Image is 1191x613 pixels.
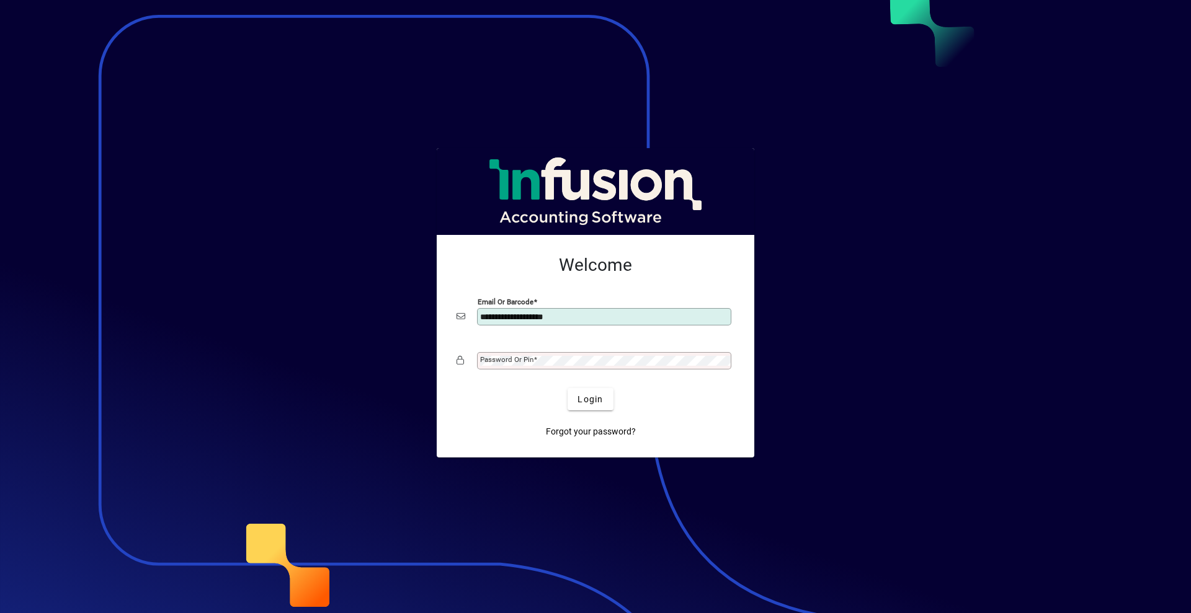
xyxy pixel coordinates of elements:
[578,393,603,406] span: Login
[457,255,734,276] h2: Welcome
[480,355,533,364] mat-label: Password or Pin
[478,298,533,306] mat-label: Email or Barcode
[541,420,641,443] a: Forgot your password?
[546,425,636,438] span: Forgot your password?
[568,388,613,410] button: Login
